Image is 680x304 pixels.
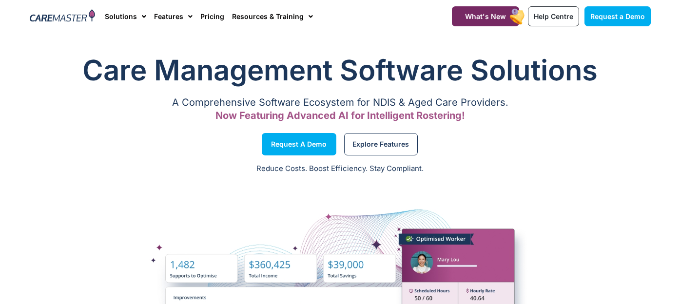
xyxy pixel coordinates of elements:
span: Request a Demo [271,142,327,147]
span: What's New [465,12,506,20]
a: Request a Demo [262,133,336,155]
span: Help Centre [534,12,573,20]
img: CareMaster Logo [30,9,96,24]
span: Request a Demo [590,12,645,20]
span: Now Featuring Advanced AI for Intelligent Rostering! [215,110,465,121]
a: Help Centre [528,6,579,26]
p: A Comprehensive Software Ecosystem for NDIS & Aged Care Providers. [30,99,651,106]
a: What's New [452,6,519,26]
a: Explore Features [344,133,418,155]
h1: Care Management Software Solutions [30,51,651,90]
a: Request a Demo [584,6,651,26]
span: Explore Features [352,142,409,147]
p: Reduce Costs. Boost Efficiency. Stay Compliant. [6,163,674,174]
